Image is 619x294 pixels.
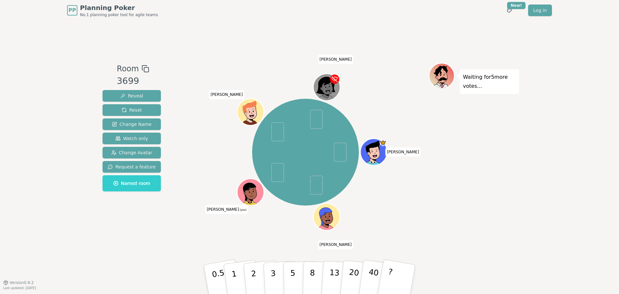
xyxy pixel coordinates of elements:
span: Watch only [115,135,148,142]
span: Reset [122,107,142,113]
a: PPPlanning PokerNo.1 planning poker tool for agile teams [67,3,158,17]
button: Change Name [103,118,161,130]
span: Change Avatar [111,149,152,156]
span: Last updated: [DATE] [3,286,36,290]
span: Click to change your name [318,55,353,64]
button: Request a feature [103,161,161,173]
span: Gary is the host [379,139,386,146]
button: New! [504,5,515,16]
span: Request a feature [108,164,156,170]
button: Reset [103,104,161,116]
span: No.1 planning poker tool for agile teams [80,12,158,17]
span: Reveal [120,93,143,99]
span: Click to change your name [209,90,244,99]
button: Change Avatar [103,147,161,158]
button: Named room [103,175,161,191]
span: PP [68,6,76,14]
span: Click to change your name [205,205,248,214]
button: Reveal [103,90,161,102]
span: Click to change your name [318,240,353,249]
span: Room [117,63,139,75]
span: Named room [113,180,150,187]
div: 3699 [117,75,149,88]
div: New! [507,2,526,9]
a: Log in [528,5,552,16]
span: Version 0.9.2 [10,280,34,285]
span: (you) [239,208,247,211]
p: Waiting for 5 more votes... [463,73,516,91]
button: Click to change your avatar [238,179,263,205]
span: Click to change your name [385,147,421,157]
span: Planning Poker [80,3,158,12]
button: Watch only [103,133,161,144]
button: Version0.9.2 [3,280,34,285]
span: Change Name [112,121,152,127]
